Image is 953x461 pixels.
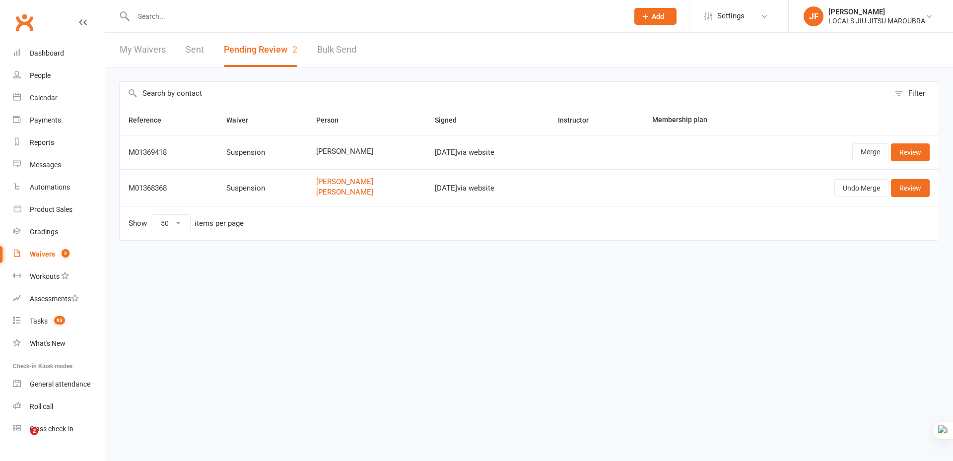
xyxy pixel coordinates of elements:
div: Dashboard [30,49,64,57]
div: Messages [30,161,61,169]
button: Filter [889,82,939,105]
button: Person [316,114,349,126]
div: M01368368 [129,184,208,193]
div: JF [804,6,823,26]
a: My Waivers [120,33,166,67]
span: 2 [30,427,38,435]
a: Automations [13,176,105,198]
button: Instructor [558,114,600,126]
div: Waivers [30,250,55,258]
span: Add [652,12,664,20]
button: Reference [129,114,172,126]
div: Reports [30,138,54,146]
a: [PERSON_NAME] [316,178,417,186]
div: Suspension [226,148,298,157]
div: Product Sales [30,205,72,213]
a: Waivers 2 [13,243,105,265]
a: General attendance kiosk mode [13,373,105,395]
div: [DATE] via website [435,184,540,193]
div: Filter [908,87,925,99]
span: Waiver [226,116,259,124]
button: Undo Merge [834,179,888,197]
span: 2 [292,44,297,55]
a: Merge [852,143,888,161]
a: Assessments [13,288,105,310]
div: Calendar [30,94,58,102]
a: Gradings [13,221,105,243]
span: 93 [54,316,65,325]
a: [PERSON_NAME] [316,188,417,197]
div: M01369418 [129,148,208,157]
a: What's New [13,332,105,355]
a: Product Sales [13,198,105,221]
span: [PERSON_NAME] [316,147,417,156]
th: Membership plan [643,105,759,135]
a: Workouts [13,265,105,288]
div: items per page [195,219,244,228]
a: Class kiosk mode [13,418,105,440]
div: Payments [30,116,61,124]
a: Tasks 93 [13,310,105,332]
div: LOCALS JIU JITSU MAROUBRA [828,16,925,25]
span: Reference [129,116,172,124]
div: Tasks [30,317,48,325]
div: Class check-in [30,425,73,433]
iframe: Intercom live chat [10,427,34,451]
button: Waiver [226,114,259,126]
span: Signed [435,116,468,124]
button: Add [634,8,677,25]
a: Clubworx [12,10,37,35]
a: Dashboard [13,42,105,65]
span: Person [316,116,349,124]
div: Assessments [30,295,79,303]
div: [DATE] via website [435,148,540,157]
div: Suspension [226,184,298,193]
a: Calendar [13,87,105,109]
div: Show [129,214,244,232]
a: Review [891,143,930,161]
a: Review [891,179,930,197]
a: Roll call [13,395,105,418]
span: Settings [717,5,745,27]
div: Workouts [30,272,60,280]
a: Sent [186,33,204,67]
button: Pending Review2 [224,33,297,67]
div: Gradings [30,228,58,236]
div: People [30,71,51,79]
div: [PERSON_NAME] [828,7,925,16]
button: Signed [435,114,468,126]
span: Instructor [558,116,600,124]
a: Payments [13,109,105,132]
div: Automations [30,183,70,191]
a: Bulk Send [317,33,356,67]
div: What's New [30,339,66,347]
input: Search by contact [120,82,889,105]
div: Roll call [30,402,53,410]
span: 2 [62,249,69,258]
a: Reports [13,132,105,154]
a: Messages [13,154,105,176]
div: General attendance [30,380,90,388]
input: Search... [131,9,621,23]
a: People [13,65,105,87]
